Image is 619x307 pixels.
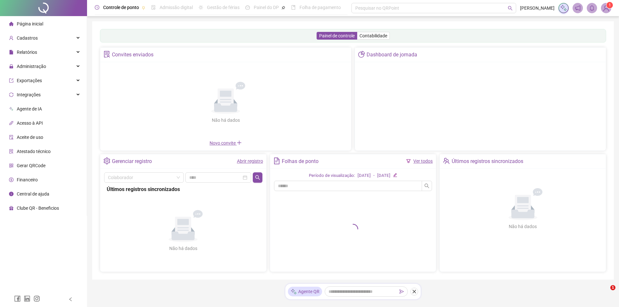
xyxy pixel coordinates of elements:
[9,22,14,26] span: home
[358,51,365,58] span: pie-chart
[196,117,255,124] div: Não há dados
[309,172,355,179] div: Período de visualização:
[281,6,285,10] span: pushpin
[319,33,355,38] span: Painel de controle
[452,156,523,167] div: Últimos registros sincronizados
[17,21,43,26] span: Página inicial
[406,159,411,163] span: filter
[9,192,14,196] span: info-circle
[575,5,581,11] span: notification
[255,175,260,180] span: search
[393,173,397,177] span: edit
[107,185,260,193] div: Últimos registros sincronizados
[17,35,38,41] span: Cadastros
[237,140,242,145] span: plus
[9,64,14,69] span: lock
[413,158,433,164] a: Ver todos
[151,5,156,10] span: file-done
[359,33,387,38] span: Contabilidade
[142,6,145,10] span: pushpin
[358,172,371,179] div: [DATE]
[9,92,14,97] span: sync
[300,5,341,10] span: Folha de pagamento
[160,5,193,10] span: Admissão digital
[103,158,110,164] span: setting
[199,5,203,10] span: sun
[508,6,513,11] span: search
[17,120,43,126] span: Acesso à API
[207,5,240,10] span: Gestão de férias
[412,289,417,294] span: close
[17,78,42,83] span: Exportações
[399,289,404,294] span: send
[17,163,45,168] span: Gerar QRCode
[17,50,37,55] span: Relatórios
[9,163,14,168] span: qrcode
[17,135,43,140] span: Aceite de uso
[153,245,213,252] div: Não há dados
[9,206,14,210] span: gift
[103,5,139,10] span: Controle de ponto
[291,5,296,10] span: book
[34,295,40,302] span: instagram
[9,121,14,125] span: api
[493,223,553,230] div: Não há dados
[367,49,417,60] div: Dashboard de jornada
[290,288,297,295] img: sparkle-icon.fc2bf0ac1784a2077858766a79e2daf3.svg
[606,2,613,8] sup: Atualize o seu contato no menu Meus Dados
[424,183,429,188] span: search
[9,135,14,139] span: audit
[9,78,14,83] span: export
[14,295,21,302] span: facebook
[17,106,42,111] span: Agente de IA
[24,295,30,302] span: linkedin
[443,158,450,164] span: team
[68,297,73,302] span: left
[373,172,375,179] div: -
[288,287,322,296] div: Agente QR
[282,156,319,167] div: Folhas de ponto
[112,156,152,167] div: Gerenciar registro
[95,5,99,10] span: clock-circle
[601,3,611,13] img: 53815
[17,92,41,97] span: Integrações
[17,64,46,69] span: Administração
[17,191,49,197] span: Central de ajuda
[17,206,59,211] span: Clube QR - Beneficios
[520,5,555,12] span: [PERSON_NAME]
[9,50,14,54] span: file
[112,49,153,60] div: Convites enviados
[210,140,242,146] span: Novo convite
[9,177,14,182] span: dollar
[347,223,359,235] span: loading
[589,5,595,11] span: bell
[9,36,14,40] span: user-add
[237,158,263,164] a: Abrir registro
[377,172,390,179] div: [DATE]
[245,5,250,10] span: dashboard
[254,5,279,10] span: Painel do DP
[103,51,110,58] span: solution
[609,3,611,7] span: 1
[17,149,51,154] span: Atestado técnico
[273,158,280,164] span: file-text
[610,285,615,290] span: 1
[560,5,567,12] img: sparkle-icon.fc2bf0ac1784a2077858766a79e2daf3.svg
[9,149,14,154] span: solution
[597,285,613,301] iframe: Intercom live chat
[17,177,38,182] span: Financeiro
